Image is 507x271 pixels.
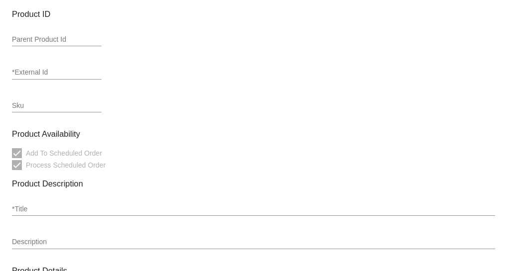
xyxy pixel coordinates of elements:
h3: Product Description [12,179,495,188]
span: Process Scheduled Order [26,159,105,171]
input: Parent Product Id [12,36,101,44]
h3: Product Availability [12,129,495,139]
input: *Title [12,205,495,213]
input: *External Id [12,69,101,77]
span: Add To Scheduled Order [26,147,102,159]
h3: Product ID [12,9,495,19]
input: Sku [12,102,101,110]
input: Description [12,238,495,246]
